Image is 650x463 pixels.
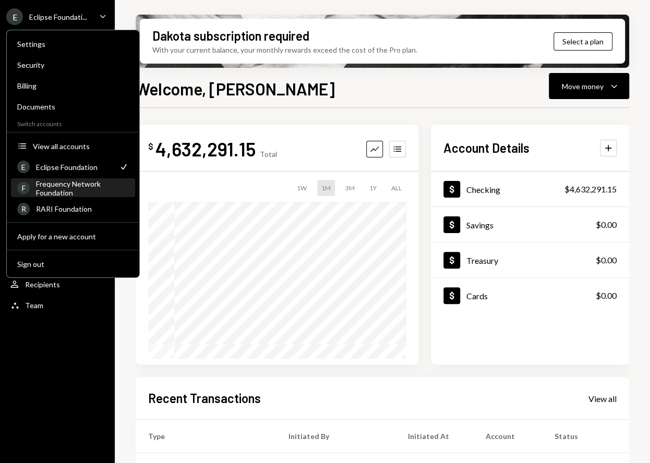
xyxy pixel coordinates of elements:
[7,118,139,128] div: Switch accounts
[148,389,261,407] h2: Recent Transactions
[466,291,488,301] div: Cards
[11,255,135,274] button: Sign out
[431,278,629,313] a: Cards$0.00
[152,27,309,44] div: Dakota subscription required
[260,150,277,159] div: Total
[17,231,129,240] div: Apply for a new account
[36,204,129,213] div: RARI Foundation
[17,60,129,69] div: Security
[564,183,617,196] div: $4,632,291.15
[152,44,417,55] div: With your current balance, your monthly rewards exceed the cost of the Pro plan.
[596,254,617,266] div: $0.00
[466,255,498,265] div: Treasury
[155,137,256,161] div: 4,632,291.15
[11,76,135,95] a: Billing
[387,180,406,196] div: ALL
[431,172,629,206] a: Checking$4,632,291.15
[542,420,629,453] th: Status
[395,420,473,453] th: Initiated At
[553,32,612,51] button: Select a plan
[136,420,276,453] th: Type
[17,181,30,194] div: F
[596,218,617,231] div: $0.00
[317,180,335,196] div: 1M
[549,73,629,99] button: Move money
[341,180,359,196] div: 3M
[17,102,129,111] div: Documents
[588,394,617,404] div: View all
[6,8,23,25] div: E
[596,289,617,302] div: $0.00
[136,78,335,99] h1: Welcome, [PERSON_NAME]
[148,141,153,152] div: $
[6,275,109,294] a: Recipients
[588,393,617,404] a: View all
[466,220,493,230] div: Savings
[33,141,129,150] div: View all accounts
[17,259,129,268] div: Sign out
[431,242,629,277] a: Treasury$0.00
[17,40,129,48] div: Settings
[29,13,87,21] div: Eclipse Foundati...
[11,178,135,197] a: FFrequency Network Foundation
[293,180,311,196] div: 1W
[11,227,135,246] button: Apply for a new account
[17,202,30,215] div: R
[25,280,60,289] div: Recipients
[36,179,129,197] div: Frequency Network Foundation
[365,180,381,196] div: 1Y
[11,34,135,53] a: Settings
[466,185,500,194] div: Checking
[17,161,30,173] div: E
[11,97,135,116] a: Documents
[6,296,109,314] a: Team
[11,137,135,156] button: View all accounts
[25,301,43,310] div: Team
[276,420,395,453] th: Initiated By
[562,81,604,92] div: Move money
[443,139,529,156] h2: Account Details
[11,199,135,218] a: RRARI Foundation
[36,162,112,171] div: Eclipse Foundation
[431,207,629,242] a: Savings$0.00
[11,55,135,74] a: Security
[17,81,129,90] div: Billing
[473,420,542,453] th: Account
